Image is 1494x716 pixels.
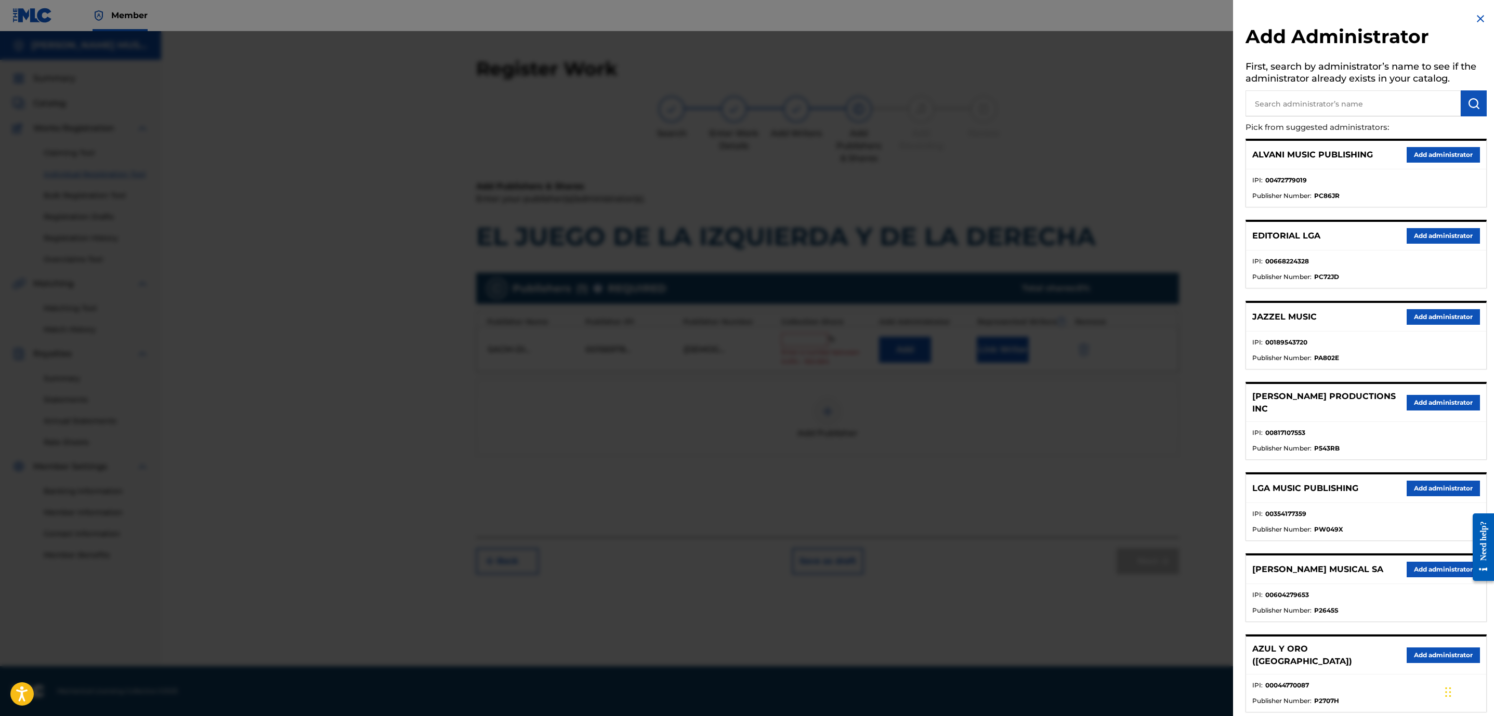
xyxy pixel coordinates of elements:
[1265,257,1309,266] strong: 00668224328
[1265,428,1305,437] strong: 00817107553
[1252,590,1263,600] span: IPI :
[1252,353,1312,363] span: Publisher Number :
[1252,428,1263,437] span: IPI :
[1465,506,1494,589] iframe: Resource Center
[1252,509,1263,519] span: IPI :
[1252,696,1312,706] span: Publisher Number :
[1252,681,1263,690] span: IPI :
[111,9,148,21] span: Member
[1265,590,1309,600] strong: 00604279653
[1252,606,1312,615] span: Publisher Number :
[1252,338,1263,347] span: IPI :
[1252,482,1358,495] p: LGA MUSIC PUBLISHING
[1314,444,1340,453] strong: P543RB
[1314,606,1339,615] strong: P2645S
[1246,58,1487,90] h5: First, search by administrator’s name to see if the administrator already exists in your catalog.
[1314,272,1339,282] strong: PC72JD
[1407,481,1480,496] button: Add administrator
[1314,525,1343,534] strong: PW049X
[1314,696,1339,706] strong: P2707H
[1252,643,1407,668] p: AZUL Y ORO ([GEOGRAPHIC_DATA])
[1252,176,1263,185] span: IPI :
[1314,353,1339,363] strong: PA802E
[1314,191,1340,201] strong: PC86JR
[1265,509,1306,519] strong: 00354177359
[1265,681,1309,690] strong: 00044770087
[1252,191,1312,201] span: Publisher Number :
[1265,338,1307,347] strong: 00189543720
[1407,647,1480,663] button: Add administrator
[1407,147,1480,163] button: Add administrator
[1407,562,1480,577] button: Add administrator
[1252,230,1320,242] p: EDITORIAL LGA
[1442,666,1494,716] iframe: Chat Widget
[1252,272,1312,282] span: Publisher Number :
[1252,257,1263,266] span: IPI :
[1252,390,1407,415] p: [PERSON_NAME] PRODUCTIONS INC
[1252,311,1317,323] p: JAZZEL MUSIC
[1407,309,1480,325] button: Add administrator
[1252,444,1312,453] span: Publisher Number :
[1246,116,1427,139] p: Pick from suggested administrators:
[1265,176,1307,185] strong: 00472779019
[93,9,105,22] img: Top Rightsholder
[1407,228,1480,244] button: Add administrator
[1252,149,1373,161] p: ALVANI MUSIC PUBLISHING
[1252,525,1312,534] span: Publisher Number :
[1467,97,1480,110] img: Search Works
[1246,90,1461,116] input: Search administrator’s name
[12,8,53,23] img: MLC Logo
[1407,395,1480,410] button: Add administrator
[1445,677,1451,708] div: Drag
[1252,563,1383,576] p: [PERSON_NAME] MUSICAL SA
[1246,25,1487,51] h2: Add Administrator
